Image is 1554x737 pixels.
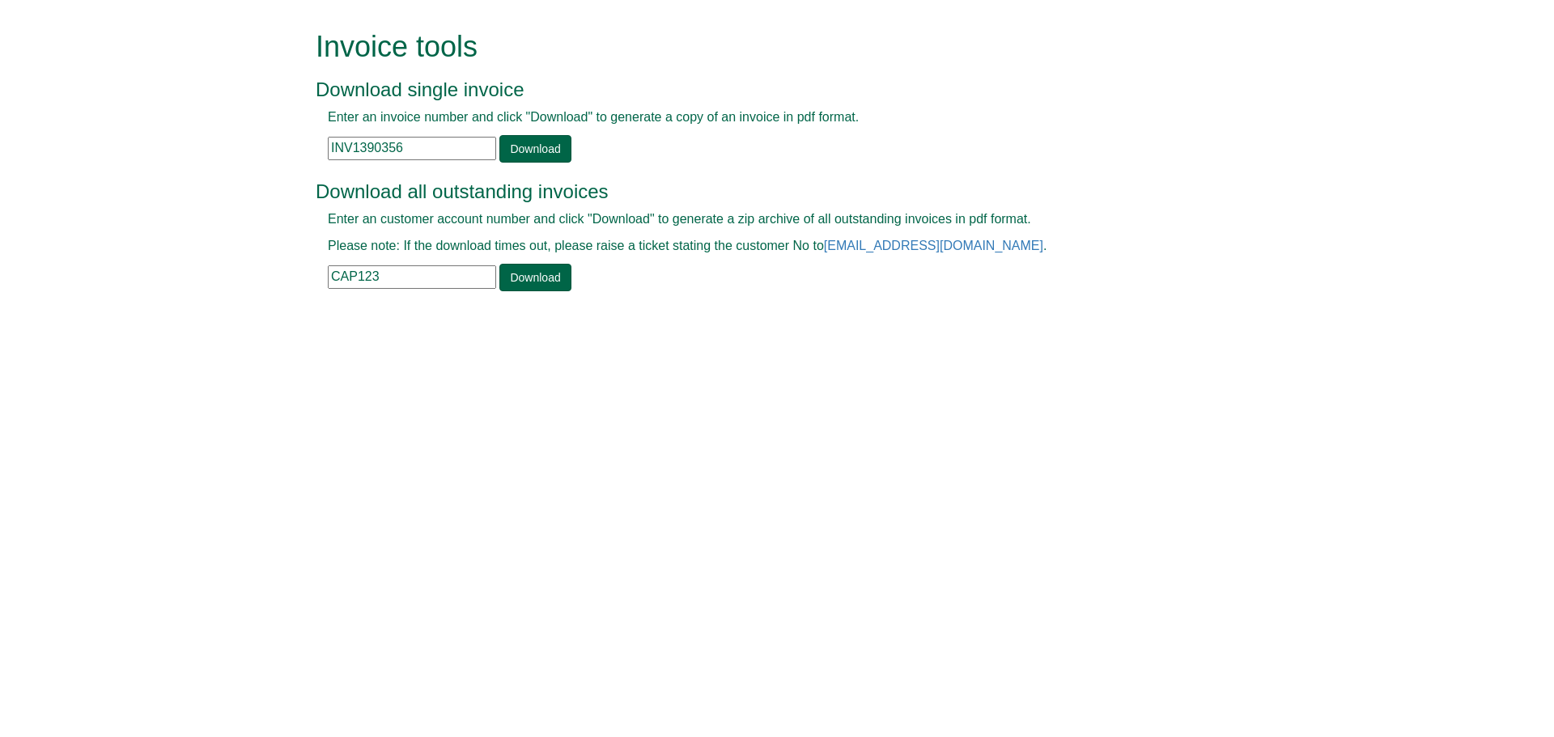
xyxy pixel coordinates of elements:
[328,137,496,160] input: e.g. INV1234
[499,264,571,291] a: Download
[316,79,1202,100] h3: Download single invoice
[316,31,1202,63] h1: Invoice tools
[328,210,1190,229] p: Enter an customer account number and click "Download" to generate a zip archive of all outstandin...
[824,239,1043,252] a: [EMAIL_ADDRESS][DOMAIN_NAME]
[499,135,571,163] a: Download
[328,237,1190,256] p: Please note: If the download times out, please raise a ticket stating the customer No to .
[316,181,1202,202] h3: Download all outstanding invoices
[328,108,1190,127] p: Enter an invoice number and click "Download" to generate a copy of an invoice in pdf format.
[328,265,496,289] input: e.g. BLA02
